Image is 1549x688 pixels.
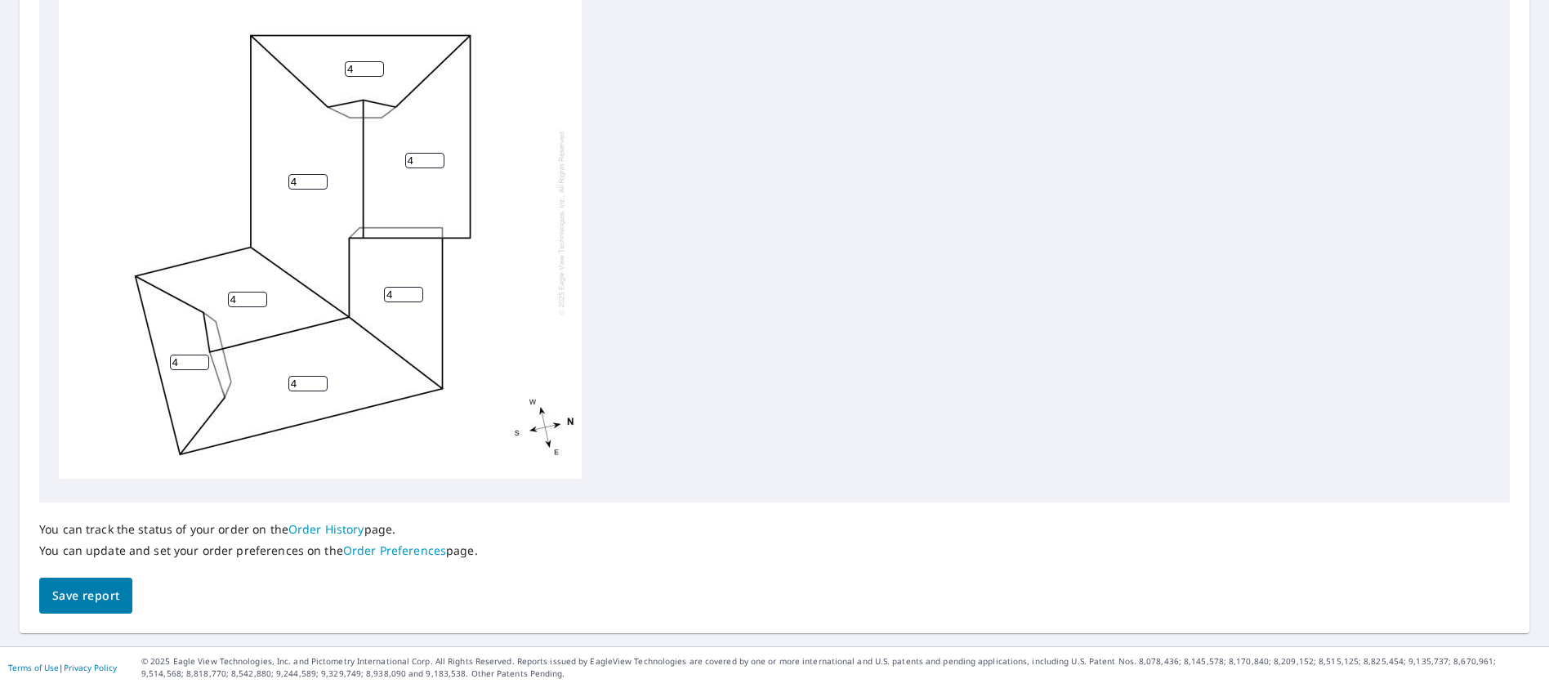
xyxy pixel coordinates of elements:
[39,522,478,537] p: You can track the status of your order on the page.
[8,663,117,672] p: |
[39,543,478,558] p: You can update and set your order preferences on the page.
[343,543,446,558] a: Order Preferences
[64,662,117,673] a: Privacy Policy
[39,578,132,614] button: Save report
[52,586,119,606] span: Save report
[288,521,364,537] a: Order History
[141,655,1541,680] p: © 2025 Eagle View Technologies, Inc. and Pictometry International Corp. All Rights Reserved. Repo...
[8,662,59,673] a: Terms of Use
